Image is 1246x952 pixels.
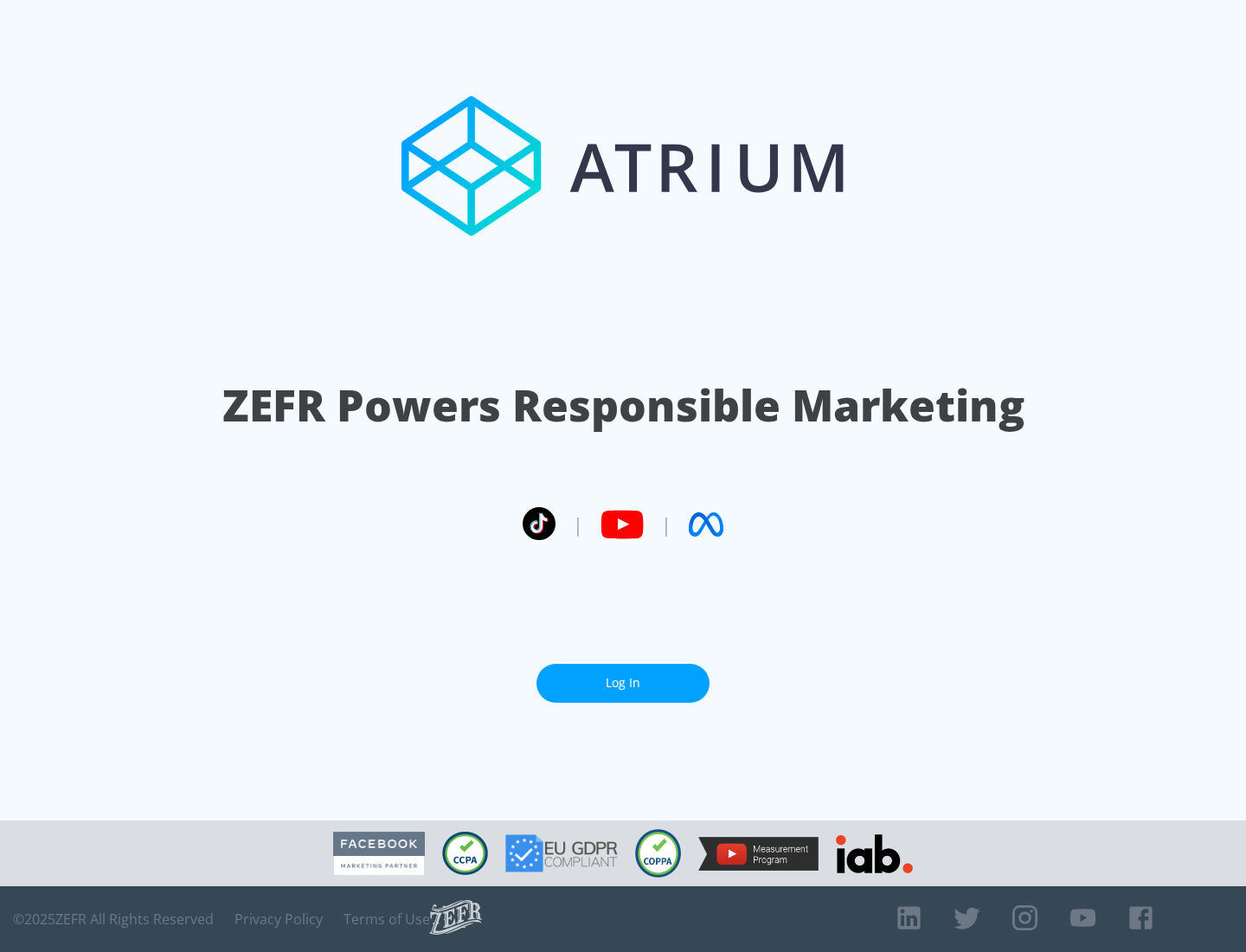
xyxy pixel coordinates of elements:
img: GDPR Compliant [505,834,618,872]
span: | [573,511,583,537]
img: IAB [836,834,913,873]
span: | [661,511,671,537]
a: Terms of Use [344,910,430,928]
h1: ZEFR Powers Responsible Marketing [222,376,1024,435]
img: COPPA Compliant [635,829,681,878]
img: CCPA Compliant [442,832,488,875]
a: Privacy Policy [234,910,323,928]
a: Log In [536,664,710,703]
img: Facebook Marketing Partner [333,832,425,876]
span: © 2025 ZEFR All Rights Reserved [13,910,214,928]
img: YouTube Measurement Program [698,837,819,871]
